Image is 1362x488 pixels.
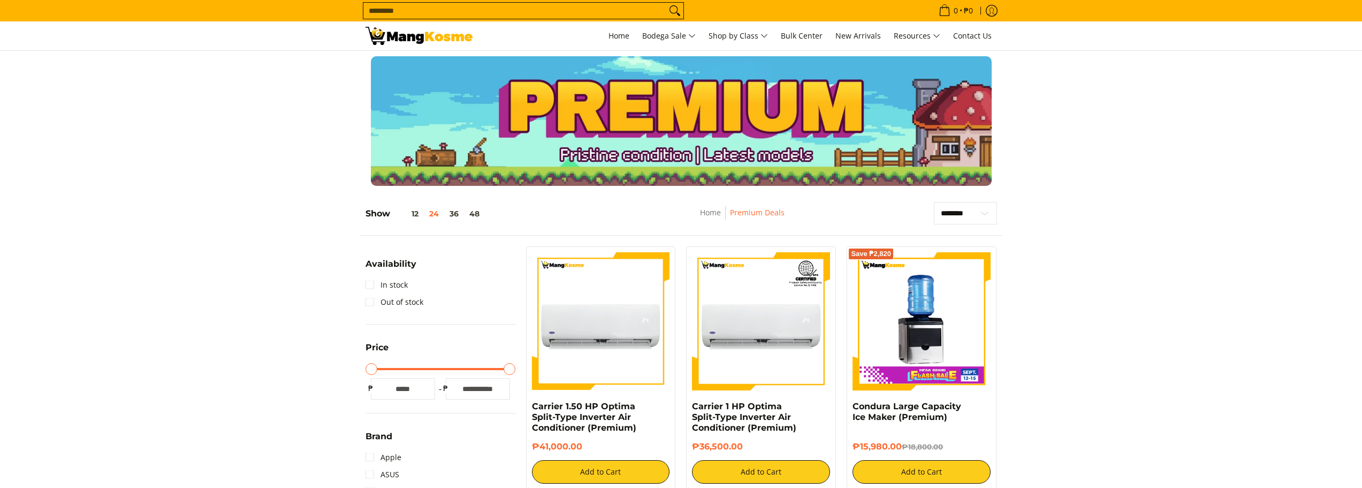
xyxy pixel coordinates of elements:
img: Premium Deals: Best Premium Home Appliances Sale l Mang Kosme [366,27,473,45]
h6: ₱36,500.00 [692,441,830,452]
a: Contact Us [948,21,997,50]
nav: Breadcrumbs [627,206,858,230]
nav: Main Menu [483,21,997,50]
button: Add to Cart [853,460,991,484]
span: 0 [952,7,960,14]
a: ASUS [366,466,399,483]
button: 48 [464,209,485,218]
img: Condura Large Capacity Ice Maker (Premium) [853,252,991,391]
h6: ₱15,980.00 [853,441,991,452]
button: 24 [424,209,444,218]
a: Carrier 1 HP Optima Split-Type Inverter Air Conditioner (Premium) [692,401,796,433]
span: Bulk Center [781,31,823,41]
h6: ₱41,000.00 [532,441,670,452]
span: Brand [366,432,392,441]
span: ₱ [366,383,376,394]
span: Availability [366,260,416,268]
span: Save ₱2,820 [851,251,891,257]
button: Add to Cart [692,460,830,484]
span: Home [608,31,629,41]
span: ₱0 [962,7,975,14]
a: Bulk Center [775,21,828,50]
button: Search [666,3,683,19]
summary: Open [366,260,416,276]
img: Carrier 1 HP Optima Split-Type Inverter Air Conditioner (Premium) [692,252,830,391]
a: Shop by Class [703,21,773,50]
a: Apple [366,449,401,466]
h5: Show [366,208,485,219]
span: Bodega Sale [642,29,696,43]
a: Condura Large Capacity Ice Maker (Premium) [853,401,961,422]
a: Home [700,207,721,217]
span: Contact Us [953,31,992,41]
summary: Open [366,343,389,360]
a: Resources [888,21,946,50]
a: Out of stock [366,294,423,311]
span: Shop by Class [709,29,768,43]
button: Add to Cart [532,460,670,484]
span: ₱ [440,383,451,394]
span: New Arrivals [835,31,881,41]
button: 36 [444,209,464,218]
span: Price [366,343,389,352]
del: ₱18,800.00 [902,442,943,451]
summary: Open [366,432,392,449]
a: Premium Deals [730,207,785,217]
a: New Arrivals [830,21,886,50]
span: Resources [894,29,940,43]
a: Bodega Sale [637,21,701,50]
a: Home [603,21,635,50]
span: • [935,5,976,17]
button: 12 [390,209,424,218]
a: In stock [366,276,408,294]
a: Carrier 1.50 HP Optima Split-Type Inverter Air Conditioner (Premium) [532,401,636,433]
img: Carrier 1.50 HP Optima Split-Type Inverter Air Conditioner (Premium) [532,252,670,391]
